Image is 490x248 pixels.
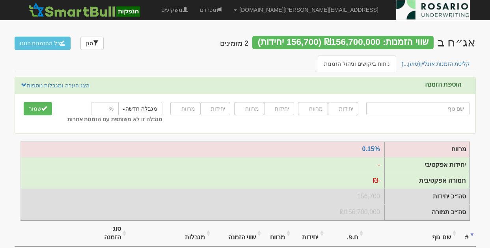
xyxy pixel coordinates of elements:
td: סה״כ תמורה [20,204,384,220]
th: יחידות: activate to sort column ascending [292,220,326,247]
label: הוספת הזמנה [425,81,461,88]
div: דניאל פקדונות בע"מ - אג״ח (ב) - הנפקה לציבור [438,36,475,49]
input: יחידות [328,102,358,115]
a: ניתוח ביקושים וניהול הזמנות [318,56,396,72]
td: מרווח [384,142,470,157]
input: % [91,102,119,115]
div: שווי הזמנות: ₪156,700,000 (156,700 יחידות) [252,36,434,49]
input: מרווח [234,102,264,115]
button: שמור [24,102,52,115]
input: מרווח [298,102,328,115]
td: תמורה אפקטיבית [20,173,384,189]
th: מרווח: activate to sort column ascending [263,220,292,247]
th: מגבלות: activate to sort column ascending [128,220,212,247]
a: סנן [80,37,104,50]
td: סה״כ יחידות [20,189,384,204]
th: #: activate to sort column ascending [458,220,476,247]
td: סה״כ תמורה [384,204,470,220]
h4: 2 מזמינים [220,40,248,48]
input: יחידות [200,102,230,115]
input: יחידות [264,102,294,115]
td: תמורה אפקטיבית [384,173,470,189]
button: מגבלה חדשה [117,102,162,115]
label: מגבלה זו לא משותפת עם הזמנות אחרות [67,115,162,123]
img: SmartBull Logo [26,2,142,18]
th: שם גוף: activate to sort column ascending [365,220,458,247]
a: הצג הערה ומגבלות נוספות [21,81,90,90]
td: יחידות אפקטיבי [20,157,384,173]
input: מרווח [170,102,200,115]
a: 0.15% [362,146,380,152]
td: סה״כ יחידות [384,189,470,204]
th: סוג הזמנה: activate to sort column ascending [91,220,128,247]
span: (טוען...) [402,61,420,67]
th: ח.פ.: activate to sort column ascending [326,220,365,247]
a: קליטת הזמנות אונליין(טוען...) [395,56,477,72]
th: שווי הזמנה: activate to sort column ascending [212,220,263,247]
input: שם גוף [366,102,470,115]
button: כל ההזמנות הוזנו [15,37,71,50]
td: יחידות אפקטיבי [384,157,470,173]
